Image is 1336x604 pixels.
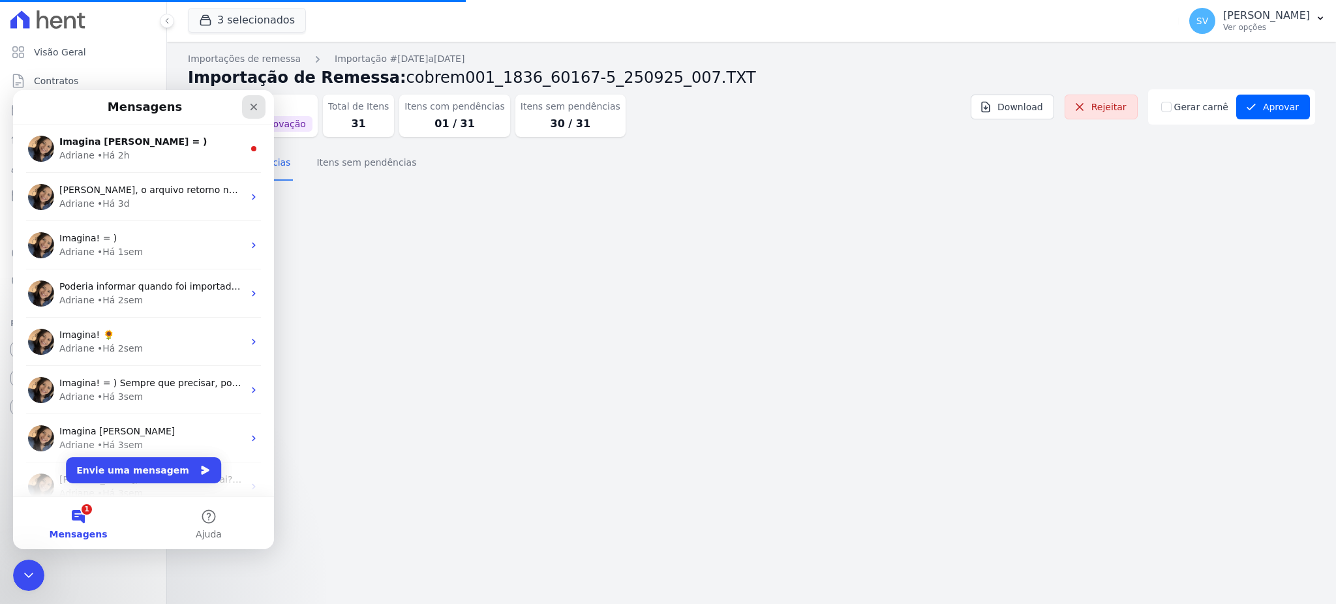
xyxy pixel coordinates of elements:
[328,116,389,132] dd: 31
[46,397,82,410] div: Adriane
[188,66,1315,89] h2: Importação de Remessa:
[1223,9,1310,22] p: [PERSON_NAME]
[406,68,756,87] span: cobrem001_1836_60167-5_250925_007.TXT
[46,384,414,395] span: [PERSON_NAME], bom dia! Como vai? Obrigada pela atualização do distrato. = )
[5,337,161,363] a: Recebíveis
[5,211,161,237] a: Transferências
[46,107,82,121] div: Adriane
[84,107,117,121] div: • Há 3d
[1179,3,1336,39] button: SV [PERSON_NAME] Ver opções
[46,239,101,250] span: Imagina! 🌻
[84,155,130,169] div: • Há 1sem
[84,204,130,217] div: • Há 2sem
[5,365,161,391] a: Conta Hent
[5,125,161,151] a: Lotes
[46,95,630,105] span: [PERSON_NAME], o arquivo retorno não possui os dados do cliente. Somente o numero do documento + ...
[34,74,78,87] span: Contratos
[404,100,504,113] dt: Itens com pendências
[34,46,86,59] span: Visão Geral
[46,155,82,169] div: Adriane
[1223,22,1310,33] p: Ver opções
[10,316,156,331] div: Plataformas
[46,143,104,153] span: Imagina! = )
[15,94,41,120] img: Profile image for Adriane
[130,407,261,459] button: Ajuda
[328,100,389,113] dt: Total de Itens
[46,252,82,265] div: Adriane
[53,367,208,393] button: Envie uma mensagem
[188,8,306,33] button: 3 selecionados
[15,190,41,217] img: Profile image for Adriane
[1196,16,1208,25] span: SV
[5,39,161,65] a: Visão Geral
[46,288,324,298] span: Imagina! = ) Sempre que precisar, pode me acionar aqui. 💙
[1065,95,1138,119] a: Rejeitar
[13,560,44,591] iframe: Intercom live chat
[521,116,620,132] dd: 30 / 31
[84,397,130,410] div: • Há 3sem
[971,95,1054,119] a: Download
[5,68,161,94] a: Contratos
[46,300,82,314] div: Adriane
[521,100,620,113] dt: Itens sem pendências
[404,116,504,132] dd: 01 / 31
[1236,95,1310,119] button: Aprovar
[183,440,209,449] span: Ajuda
[314,147,419,181] button: Itens sem pendências
[188,52,1315,66] nav: Breadcrumb
[46,204,82,217] div: Adriane
[15,335,41,361] img: Profile image for Adriane
[46,191,399,202] span: Poderia informar quando foi importado, por favor? Irei verificar internamente
[5,154,161,180] a: Clientes
[46,336,162,346] span: Imagina [PERSON_NAME]
[84,300,130,314] div: • Há 3sem
[15,287,41,313] img: Profile image for Adriane
[5,183,161,209] a: Minha Carteira
[15,384,41,410] img: Profile image for Adriane
[37,440,95,449] span: Mensagens
[15,142,41,168] img: Profile image for Adriane
[84,252,130,265] div: • Há 2sem
[15,239,41,265] img: Profile image for Adriane
[335,52,464,66] a: Importação #[DATE]a[DATE]
[1174,100,1228,114] label: Gerar carnê
[5,240,161,266] a: Crédito
[84,348,130,362] div: • Há 3sem
[13,90,274,549] iframe: Intercom live chat
[46,348,82,362] div: Adriane
[188,52,301,66] a: Importações de remessa
[5,269,161,295] a: Negativação
[5,97,161,123] a: Parcelas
